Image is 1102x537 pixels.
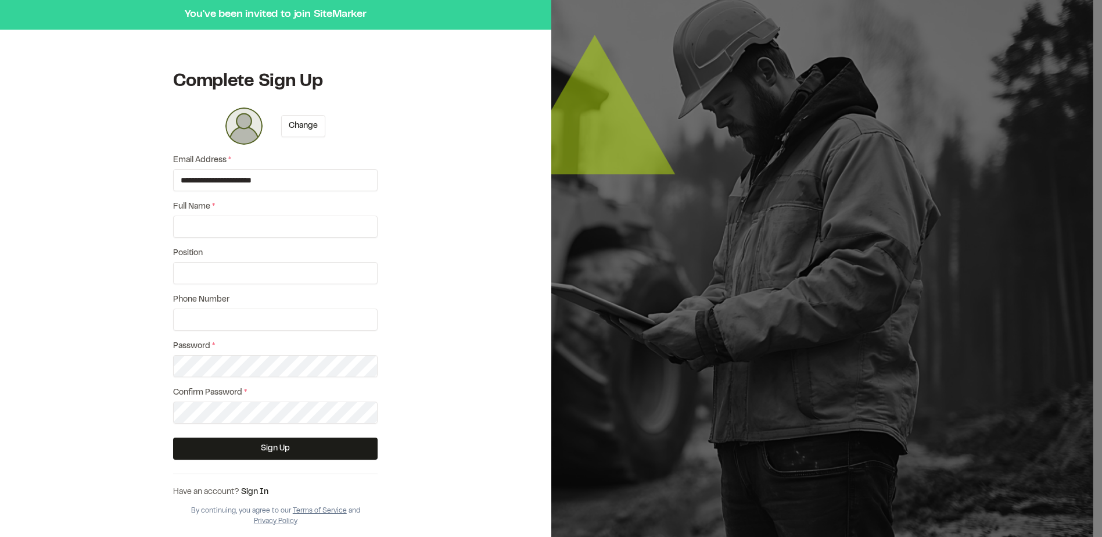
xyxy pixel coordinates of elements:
img: Profile Photo [225,108,263,145]
label: Password [173,340,378,353]
div: By continuing, you agree to our and [173,506,378,527]
h1: Complete Sign Up [173,70,378,94]
div: Click or Drag and Drop to change photo [225,108,263,145]
button: Change [281,115,325,137]
button: Privacy Policy [254,516,297,527]
label: Full Name [173,201,378,213]
label: Phone Number [173,293,378,306]
label: Position [173,247,378,260]
button: Sign Up [173,438,378,460]
label: Email Address [173,154,378,167]
label: Confirm Password [173,386,378,399]
a: Sign In [241,489,268,496]
button: Terms of Service [293,506,347,516]
div: Have an account? [173,486,378,499]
